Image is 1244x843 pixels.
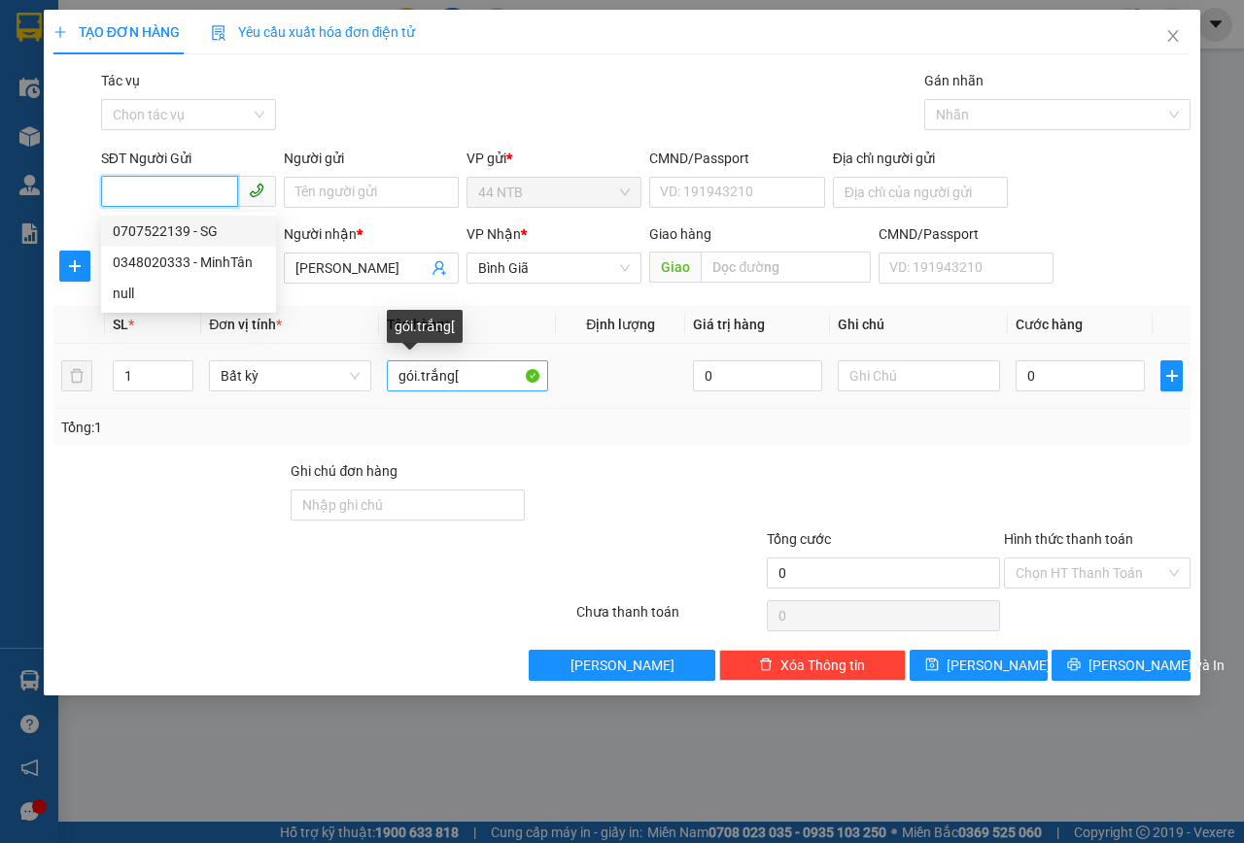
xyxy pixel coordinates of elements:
span: [PERSON_NAME] [570,655,674,676]
span: plus [1161,368,1182,384]
div: SĐT Người Gửi [101,148,276,169]
div: 0707522139 - SG [113,220,264,242]
div: Địa chỉ người gửi [833,148,1008,169]
button: [PERSON_NAME] [529,650,715,681]
span: save [925,658,939,673]
span: Xóa Thông tin [780,655,865,676]
button: printer[PERSON_NAME] và In [1052,650,1191,681]
span: Giao [649,252,701,283]
span: Giao hàng [649,226,711,242]
span: Giá trị hàng [693,317,765,332]
span: Đơn vị tính [209,317,282,332]
button: deleteXóa Thông tin [719,650,906,681]
span: plus [53,25,67,39]
div: 0348020333 - MinhTân [113,252,264,273]
button: plus [59,251,90,282]
span: VP Nhận [466,226,521,242]
span: Định lượng [586,317,655,332]
div: Tổng: 1 [61,417,482,438]
span: printer [1067,658,1081,673]
span: Tổng cước [767,531,831,547]
div: 0707522139 - SG [101,216,276,247]
span: SL [113,317,128,332]
div: gói.trắng[ [387,310,463,343]
button: Close [1146,10,1200,64]
div: 0348020333 - MinhTân [101,247,276,278]
input: Địa chỉ của người gửi [833,177,1008,208]
div: Chưa thanh toán [574,601,765,635]
span: close [1165,28,1181,44]
div: CMND/Passport [649,148,824,169]
label: Ghi chú đơn hàng [291,463,397,479]
input: VD: Bàn, Ghế [387,360,549,391]
th: Ghi chú [830,306,1008,344]
button: save[PERSON_NAME] [910,650,1049,681]
span: [PERSON_NAME] [947,655,1051,676]
span: Yêu cầu xuất hóa đơn điện tử [211,24,416,40]
label: Gán nhãn [924,73,984,88]
span: Cước hàng [1016,317,1083,332]
img: icon [211,25,226,41]
span: plus [60,258,89,274]
div: Người nhận [284,223,459,245]
span: [PERSON_NAME] và In [1088,655,1225,676]
span: TẠO ĐƠN HÀNG [53,24,180,40]
span: 44 NTB [478,178,630,207]
div: null [101,278,276,309]
div: VP gửi [466,148,641,169]
input: Ghi chú đơn hàng [291,489,525,521]
input: Dọc đường [701,252,870,283]
input: 0 [693,360,822,391]
label: Hình thức thanh toán [1004,531,1133,547]
span: user-add [432,260,447,276]
button: plus [1160,360,1183,391]
div: CMND/Passport [879,223,1054,245]
span: Bất kỳ [221,361,360,390]
label: Tác vụ [101,73,140,88]
div: null [113,283,264,304]
span: delete [759,658,773,673]
span: phone [249,183,264,198]
input: Ghi Chú [838,360,1000,391]
div: Người gửi [284,148,459,169]
span: Bình Giã [478,253,630,283]
button: delete [61,360,92,391]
